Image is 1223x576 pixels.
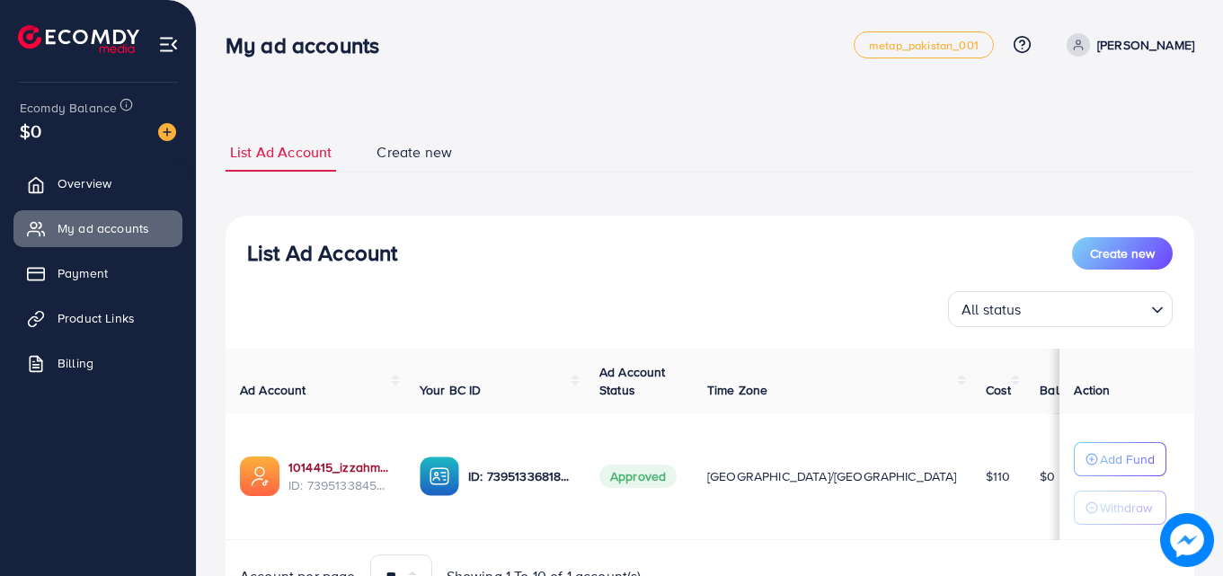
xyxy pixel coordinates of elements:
[13,165,182,201] a: Overview
[158,123,176,141] img: image
[420,381,482,399] span: Your BC ID
[958,297,1025,323] span: All status
[1160,513,1214,567] img: image
[18,25,139,53] img: logo
[230,142,332,163] span: List Ad Account
[288,476,391,494] span: ID: 7395133845294825473
[1097,34,1194,56] p: [PERSON_NAME]
[1027,293,1144,323] input: Search for option
[1074,442,1166,476] button: Add Fund
[1040,467,1055,485] span: $0
[986,467,1011,485] span: $110
[58,264,108,282] span: Payment
[13,210,182,246] a: My ad accounts
[58,219,149,237] span: My ad accounts
[226,32,394,58] h3: My ad accounts
[599,363,666,399] span: Ad Account Status
[13,345,182,381] a: Billing
[1090,244,1155,262] span: Create new
[707,467,957,485] span: [GEOGRAPHIC_DATA]/[GEOGRAPHIC_DATA]
[158,34,179,55] img: menu
[707,381,767,399] span: Time Zone
[58,174,111,192] span: Overview
[58,309,135,327] span: Product Links
[1100,448,1155,470] p: Add Fund
[13,300,182,336] a: Product Links
[20,99,117,117] span: Ecomdy Balance
[869,40,979,51] span: metap_pakistan_001
[420,456,459,496] img: ic-ba-acc.ded83a64.svg
[288,458,391,495] div: <span class='underline'>1014415_izzahmir_1721813788006</span></br>7395133845294825473
[1059,33,1194,57] a: [PERSON_NAME]
[20,118,41,144] span: $0
[377,142,452,163] span: Create new
[468,465,571,487] p: ID: 7395133681830379521
[1040,381,1087,399] span: Balance
[1100,497,1152,518] p: Withdraw
[1072,237,1173,270] button: Create new
[58,354,93,372] span: Billing
[986,381,1012,399] span: Cost
[247,240,397,266] h3: List Ad Account
[288,458,391,476] a: 1014415_izzahmir_1721813788006
[13,255,182,291] a: Payment
[240,456,279,496] img: ic-ads-acc.e4c84228.svg
[948,291,1173,327] div: Search for option
[240,381,306,399] span: Ad Account
[1074,491,1166,525] button: Withdraw
[599,465,677,488] span: Approved
[1074,381,1110,399] span: Action
[854,31,994,58] a: metap_pakistan_001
